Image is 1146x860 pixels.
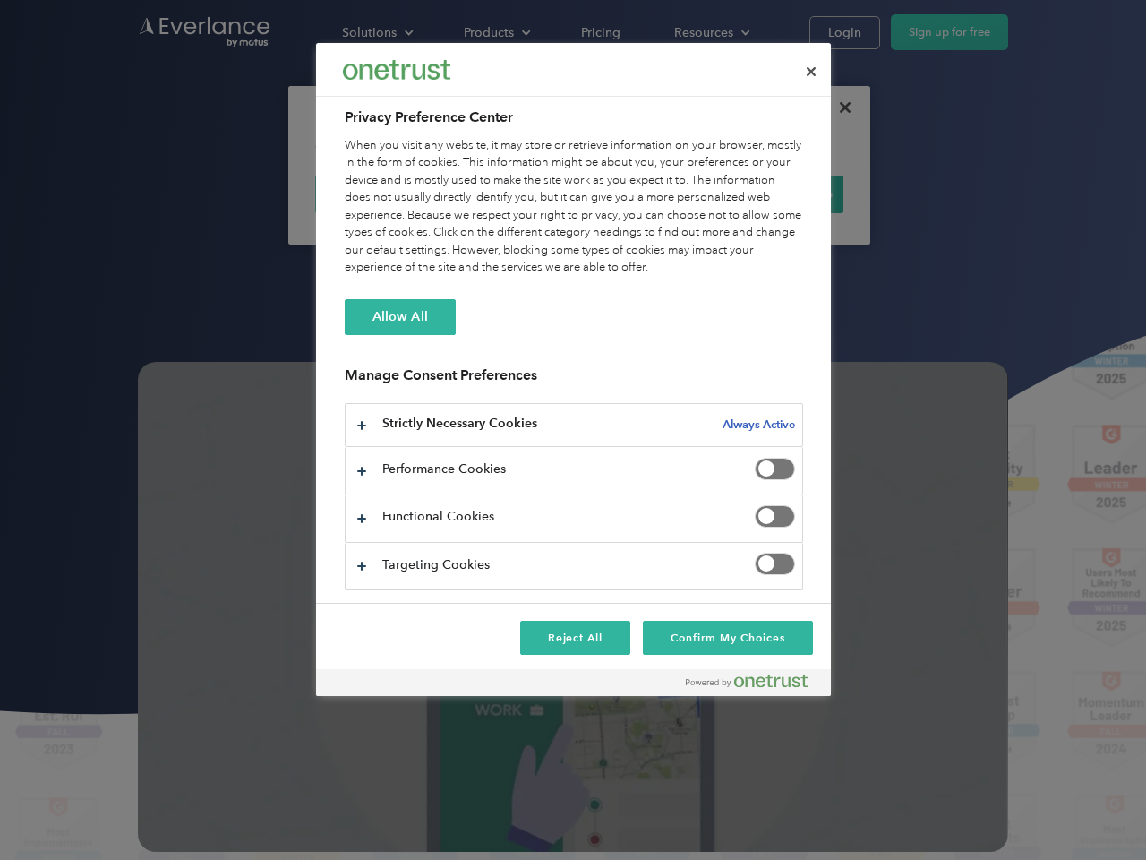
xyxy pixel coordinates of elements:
[343,60,450,79] img: Everlance
[316,43,831,696] div: Preference center
[343,52,450,88] div: Everlance
[345,137,803,277] div: When you visit any website, it may store or retrieve information on your browser, mostly in the f...
[686,674,822,696] a: Powered by OneTrust Opens in a new Tab
[345,366,803,394] h3: Manage Consent Preferences
[520,621,631,655] button: Reject All
[345,107,803,128] h2: Privacy Preference Center
[316,43,831,696] div: Privacy Preference Center
[686,674,808,688] img: Powered by OneTrust Opens in a new Tab
[345,299,456,335] button: Allow All
[791,52,831,91] button: Close
[132,107,222,144] input: Submit
[643,621,812,655] button: Confirm My Choices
